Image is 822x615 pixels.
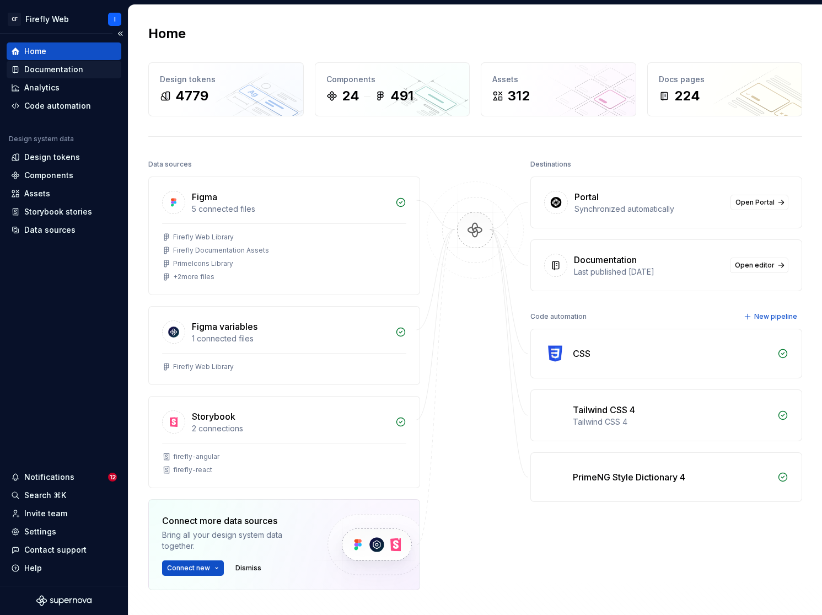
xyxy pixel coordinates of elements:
button: Contact support [7,541,121,559]
a: Design tokens4779 [148,62,304,116]
a: Components24491 [315,62,470,116]
a: Assets [7,185,121,202]
button: Search ⌘K [7,486,121,504]
div: Connect more data sources [162,514,309,527]
div: Storybook stories [24,206,92,217]
div: Components [326,74,459,85]
a: Storybook stories [7,203,121,221]
div: 24 [342,87,359,105]
a: Design tokens [7,148,121,166]
div: 5 connected files [192,204,389,215]
div: CSS [573,347,590,360]
div: Figma variables [192,320,257,333]
a: Data sources [7,221,121,239]
span: Connect new [167,564,210,573]
div: I [114,15,116,24]
div: Invite team [24,508,67,519]
div: Firefly Web [25,14,69,25]
a: Documentation [7,61,121,78]
div: 224 [674,87,700,105]
button: Dismiss [230,560,266,576]
div: Analytics [24,82,60,93]
div: 491 [390,87,413,105]
div: Design tokens [160,74,292,85]
div: Code automation [24,100,91,111]
div: Firefly Web Library [173,233,234,242]
span: 12 [108,473,117,482]
svg: Supernova Logo [36,595,92,606]
button: Notifications12 [7,468,121,486]
div: PrimeIcons Library [173,259,233,268]
button: New pipeline [740,309,802,324]
div: 4779 [175,87,208,105]
a: Analytics [7,79,121,97]
div: Documentation [24,64,83,75]
span: Dismiss [235,564,261,573]
div: Help [24,563,42,574]
div: Contact support [24,544,87,555]
a: Figma5 connected filesFirefly Web LibraryFirefly Documentation AssetsPrimeIcons Library+2more files [148,177,420,295]
div: Search ⌘K [24,490,66,501]
a: Docs pages224 [647,62,803,116]
div: Figma [192,190,217,204]
div: Tailwind CSS 4 [573,403,635,416]
div: Code automation [530,309,587,324]
div: Components [24,170,73,181]
div: + 2 more files [173,272,214,281]
div: Assets [492,74,625,85]
button: Collapse sidebar [112,26,128,41]
div: firefly-react [173,466,212,474]
a: Home [7,42,121,60]
a: Code automation [7,97,121,115]
div: Firefly Web Library [173,362,234,371]
div: Data sources [24,224,76,236]
button: CFFirefly WebI [2,7,126,31]
div: 312 [508,87,530,105]
div: Storybook [192,410,235,423]
div: Assets [24,188,50,199]
h2: Home [148,25,186,42]
div: Bring all your design system data together. [162,530,309,552]
div: Data sources [148,157,192,172]
a: Settings [7,523,121,541]
span: Open editor [735,261,775,270]
div: CF [8,13,21,26]
div: Home [24,46,46,57]
a: Components [7,167,121,184]
div: Design tokens [24,152,80,163]
div: Last published [DATE] [574,266,723,277]
a: Storybook2 connectionsfirefly-angularfirefly-react [148,396,420,488]
div: Synchronized automatically [574,204,724,215]
span: New pipeline [754,312,797,321]
a: Figma variables1 connected filesFirefly Web Library [148,306,420,385]
a: Open Portal [730,195,788,210]
a: Open editor [730,258,788,273]
div: Destinations [530,157,571,172]
div: Design system data [9,135,74,143]
div: Notifications [24,472,74,483]
span: Open Portal [735,198,775,207]
div: firefly-angular [173,452,219,461]
div: Documentation [574,253,637,266]
div: 2 connections [192,423,389,434]
a: Assets312 [481,62,636,116]
div: Portal [574,190,599,204]
div: 1 connected files [192,333,389,344]
a: Invite team [7,505,121,522]
button: Connect new [162,560,224,576]
div: Settings [24,526,56,537]
button: Help [7,559,121,577]
div: PrimeNG Style Dictionary 4 [573,470,685,484]
div: Tailwind CSS 4 [573,416,771,427]
div: Firefly Documentation Assets [173,246,269,255]
div: Docs pages [659,74,791,85]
